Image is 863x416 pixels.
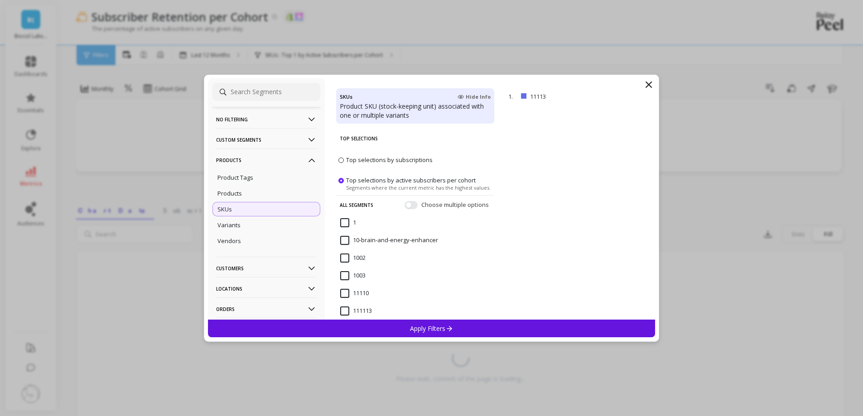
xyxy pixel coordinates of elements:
[340,92,352,102] h4: SKUs
[216,148,317,172] p: Products
[421,200,491,209] span: Choose multiple options
[346,184,491,191] span: Segments where the current metric has the highest values.
[340,195,373,214] p: All Segments
[217,205,232,213] p: SKUs
[340,289,369,298] span: 11110
[340,218,356,227] span: 1
[216,297,317,320] p: Orders
[340,129,491,148] p: Top Selections
[458,93,491,100] span: Hide Info
[217,221,241,229] p: Variants
[340,271,366,280] span: 1003
[346,176,476,184] span: Top selections by active subscribers per cohort
[217,189,242,197] p: Products
[340,306,372,316] span: 111113
[508,92,517,100] p: 1.
[216,128,317,151] p: Custom Segments
[216,108,317,131] p: No filtering
[216,277,317,300] p: Locations
[216,318,317,341] p: Subscriptions
[340,253,366,263] span: 1002
[346,156,433,164] span: Top selections by subscriptions
[340,236,438,245] span: 10-brain-and-energy-enhancer
[530,92,598,100] p: 11113
[212,83,320,101] input: Search Segments
[340,102,491,120] p: Product SKU (stock-keeping unit) associated with one or multiple variants
[216,257,317,280] p: Customers
[217,237,241,245] p: Vendors
[217,173,253,182] p: Product Tags
[410,324,453,333] p: Apply Filters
